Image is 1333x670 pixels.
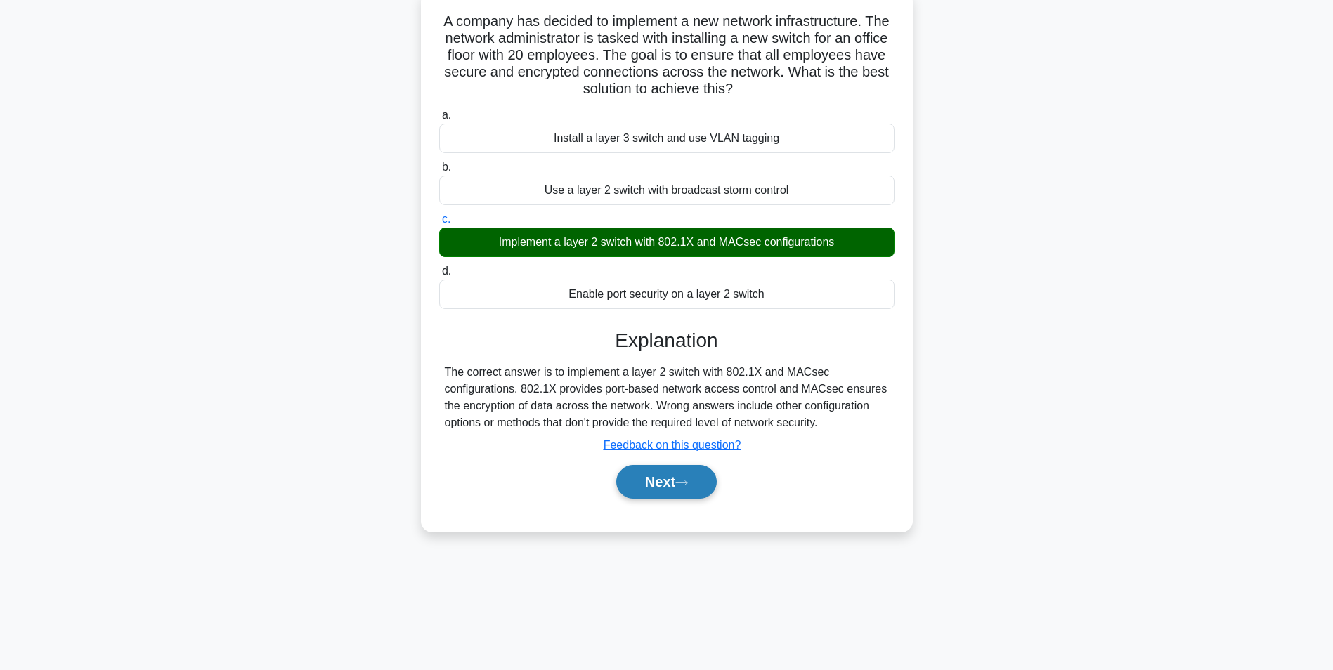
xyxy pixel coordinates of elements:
[616,465,717,499] button: Next
[438,13,896,98] h5: A company has decided to implement a new network infrastructure. The network administrator is tas...
[442,213,450,225] span: c.
[445,364,889,431] div: The correct answer is to implement a layer 2 switch with 802.1X and MACsec configurations. 802.1X...
[604,439,741,451] a: Feedback on this question?
[439,228,895,257] div: Implement a layer 2 switch with 802.1X and MACsec configurations
[442,161,451,173] span: b.
[439,280,895,309] div: Enable port security on a layer 2 switch
[439,176,895,205] div: Use a layer 2 switch with broadcast storm control
[448,329,886,353] h3: Explanation
[442,109,451,121] span: a.
[442,265,451,277] span: d.
[439,124,895,153] div: Install a layer 3 switch and use VLAN tagging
